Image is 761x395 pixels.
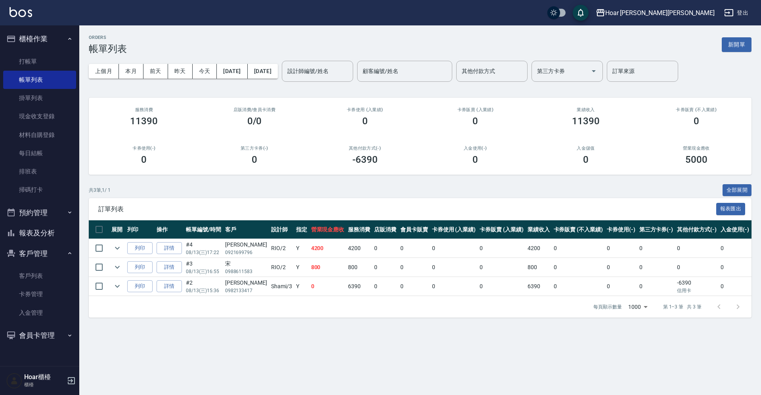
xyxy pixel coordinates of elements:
[346,258,372,277] td: 800
[526,220,552,239] th: 業績收入
[141,154,147,165] h3: 0
[430,107,521,112] h2: 卡券販賣 (入業績)
[637,220,675,239] th: 第三方卡券(-)
[98,107,190,112] h3: 服務消費
[127,242,153,254] button: 列印
[6,373,22,389] img: Person
[362,116,368,127] h3: 0
[346,239,372,258] td: 4200
[3,202,76,223] button: 預約管理
[722,37,751,52] button: 新開單
[125,220,155,239] th: 列印
[130,116,158,127] h3: 11390
[248,64,278,79] button: [DATE]
[319,146,411,151] h2: 其他付款方式(-)
[24,381,65,388] p: 櫃檯
[3,29,76,49] button: 櫃檯作業
[716,203,746,215] button: 報表匯出
[269,239,294,258] td: RIO /2
[3,243,76,264] button: 客戶管理
[24,373,65,381] h5: Hoar櫃檯
[294,239,309,258] td: Y
[184,277,223,296] td: #2
[372,239,398,258] td: 0
[605,277,637,296] td: 0
[675,277,719,296] td: -6390
[675,239,719,258] td: 0
[186,249,221,256] p: 08/13 (三) 17:22
[723,184,752,197] button: 全部展開
[157,280,182,293] a: 詳情
[10,7,32,17] img: Logo
[398,239,430,258] td: 0
[3,223,76,243] button: 報表及分析
[225,268,267,275] p: 0988611583
[587,65,600,77] button: Open
[319,107,411,112] h2: 卡券使用 (入業績)
[650,146,742,151] h2: 營業現金應收
[478,277,526,296] td: 0
[269,258,294,277] td: RIO /2
[193,64,217,79] button: 今天
[119,64,143,79] button: 本月
[430,146,521,151] h2: 入金使用(-)
[372,277,398,296] td: 0
[605,220,637,239] th: 卡券使用(-)
[157,242,182,254] a: 詳情
[3,126,76,144] a: 材料自購登錄
[552,277,605,296] td: 0
[637,258,675,277] td: 0
[186,287,221,294] p: 08/13 (三) 15:36
[372,258,398,277] td: 0
[269,220,294,239] th: 設計師
[346,277,372,296] td: 6390
[186,268,221,275] p: 08/13 (三) 16:55
[155,220,184,239] th: 操作
[372,220,398,239] th: 店販消費
[472,154,478,165] h3: 0
[294,277,309,296] td: Y
[719,258,751,277] td: 0
[478,239,526,258] td: 0
[526,239,552,258] td: 4200
[694,116,699,127] h3: 0
[111,280,123,292] button: expand row
[127,261,153,274] button: 列印
[572,116,600,127] h3: 11390
[650,107,742,112] h2: 卡券販賣 (不入業績)
[89,187,111,194] p: 共 3 筆, 1 / 1
[225,249,267,256] p: 0921699796
[675,258,719,277] td: 0
[3,325,76,346] button: 會員卡管理
[430,220,478,239] th: 卡券使用 (入業績)
[478,220,526,239] th: 卡券販賣 (入業績)
[294,220,309,239] th: 指定
[309,277,346,296] td: 0
[593,303,622,310] p: 每頁顯示數量
[352,154,378,165] h3: -6390
[605,258,637,277] td: 0
[247,116,262,127] h3: 0/0
[3,267,76,285] a: 客戶列表
[98,146,190,151] h2: 卡券使用(-)
[184,220,223,239] th: 帳單編號/時間
[637,239,675,258] td: 0
[225,279,267,287] div: [PERSON_NAME]
[605,8,715,18] div: Hoar [PERSON_NAME][PERSON_NAME]
[3,89,76,107] a: 掛單列表
[309,258,346,277] td: 800
[3,71,76,89] a: 帳單列表
[719,239,751,258] td: 0
[157,261,182,274] a: 詳情
[625,296,650,318] div: 1000
[540,107,632,112] h2: 業績收入
[721,6,751,20] button: 登出
[430,239,478,258] td: 0
[168,64,193,79] button: 昨天
[3,285,76,303] a: 卡券管理
[294,258,309,277] td: Y
[716,205,746,212] a: 報表匯出
[573,5,589,21] button: save
[217,64,247,79] button: [DATE]
[111,242,123,254] button: expand row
